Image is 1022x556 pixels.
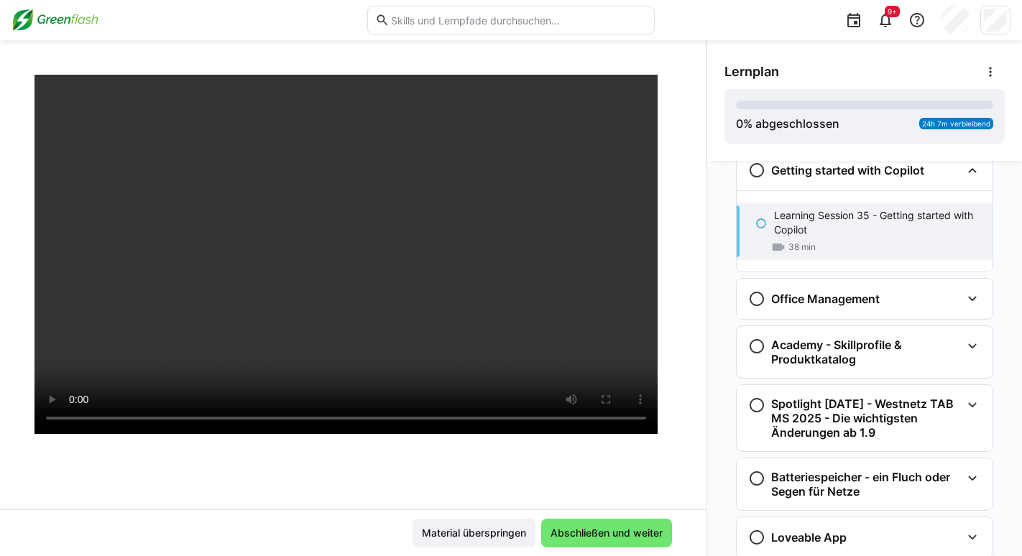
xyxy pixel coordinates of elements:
[548,526,665,540] span: Abschließen und weiter
[390,14,647,27] input: Skills und Lernpfade durchsuchen…
[771,397,961,440] h3: Spotlight [DATE] - Westnetz TAB MS 2025 - Die wichtigsten Änderungen ab 1.9
[420,526,528,540] span: Material überspringen
[771,470,961,499] h3: Batteriespeicher - ein Fluch oder Segen für Netze
[888,7,897,16] span: 9+
[724,64,779,80] span: Lernplan
[541,519,672,547] button: Abschließen und weiter
[736,116,743,131] span: 0
[774,208,981,237] p: Learning Session 35 - Getting started with Copilot
[788,241,816,253] span: 38 min
[771,530,847,545] h3: Loveable App
[771,163,924,177] h3: Getting started with Copilot
[771,292,880,306] h3: Office Management
[771,338,961,366] h3: Academy - Skillprofile & Produktkatalog
[736,115,839,132] div: % abgeschlossen
[922,119,990,128] span: 24h 7m verbleibend
[413,519,535,547] button: Material überspringen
